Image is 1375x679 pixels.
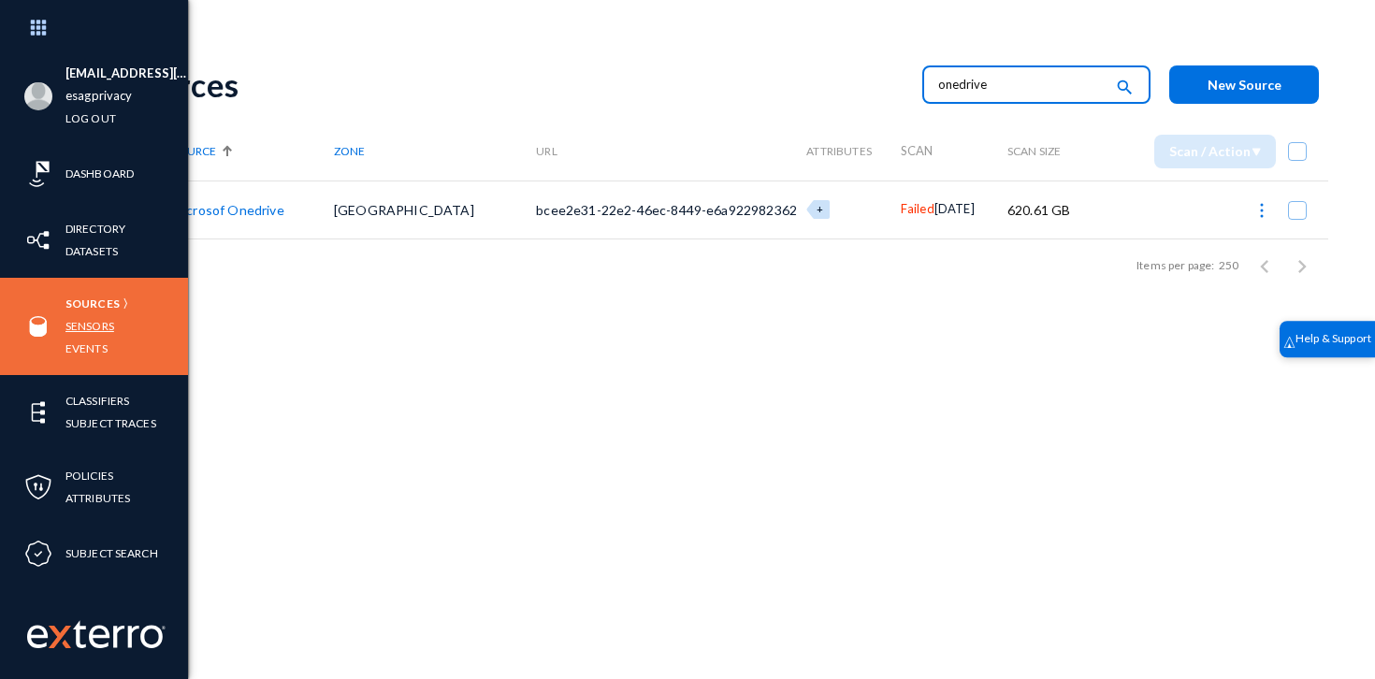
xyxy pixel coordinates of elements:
button: New Source [1169,65,1319,104]
img: exterro-logo.svg [49,626,71,648]
div: 250 [1219,257,1238,274]
a: Subject Search [65,542,158,564]
span: bcee2e31-22e2-46ec-8449-e6a922982362 [536,202,797,218]
img: icon-inventory.svg [24,226,52,254]
img: icon-policies.svg [24,473,52,501]
input: Filter [938,70,1103,98]
span: Failed [901,201,934,216]
a: Datasets [65,240,118,262]
div: Source [172,144,334,158]
div: Help & Support [1280,321,1375,357]
mat-icon: search [1113,76,1136,101]
div: Zone [334,144,536,158]
td: [GEOGRAPHIC_DATA] [334,181,536,238]
a: Classifiers [65,390,129,412]
div: Items per page: [1136,257,1214,274]
a: Directory [65,218,125,239]
span: Source [172,144,216,158]
button: Next page [1283,247,1321,284]
a: Events [65,338,108,359]
a: Log out [65,108,116,129]
img: icon-compliance.svg [24,540,52,568]
span: Scan [901,143,934,158]
span: + [817,203,823,215]
span: Attributes [806,144,872,158]
img: icon-more.svg [1252,201,1271,220]
li: [EMAIL_ADDRESS][DOMAIN_NAME] [65,63,188,85]
a: esagprivacy [65,85,132,107]
a: Microsof Onedrive [172,202,284,218]
span: Scan Size [1007,144,1061,158]
img: icon-risk-sonar.svg [24,160,52,188]
span: [DATE] [934,201,975,216]
a: Subject Traces [65,412,156,434]
span: Zone [334,144,365,158]
td: 620.61 GB [1007,181,1098,238]
a: Dashboard [65,163,134,184]
button: Previous page [1246,247,1283,284]
img: blank-profile-picture.png [24,82,52,110]
img: icon-sources.svg [24,312,52,340]
span: URL [536,144,557,158]
img: app launcher [10,7,66,48]
img: exterro-work-mark.svg [27,620,166,648]
div: Sources [123,65,904,104]
img: icon-elements.svg [24,398,52,426]
span: New Source [1208,77,1281,93]
a: Attributes [65,487,130,509]
a: Policies [65,465,113,486]
a: Sources [65,293,120,314]
a: Sensors [65,315,114,337]
img: help_support.svg [1283,337,1295,349]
